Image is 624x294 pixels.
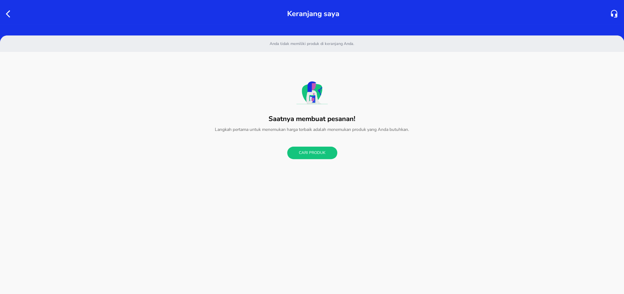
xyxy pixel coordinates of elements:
[287,7,339,20] p: Keranjang saya
[287,147,337,159] button: Cari Produk
[299,150,326,157] span: Cari Produk
[60,123,564,136] p: Langkah pertama untuk menemukan harga terbaik adalah menemukan produk yang Anda butuhkan.
[296,81,328,104] img: female_pharmacist_welcome
[269,115,355,123] p: Saatnya membuat pesanan!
